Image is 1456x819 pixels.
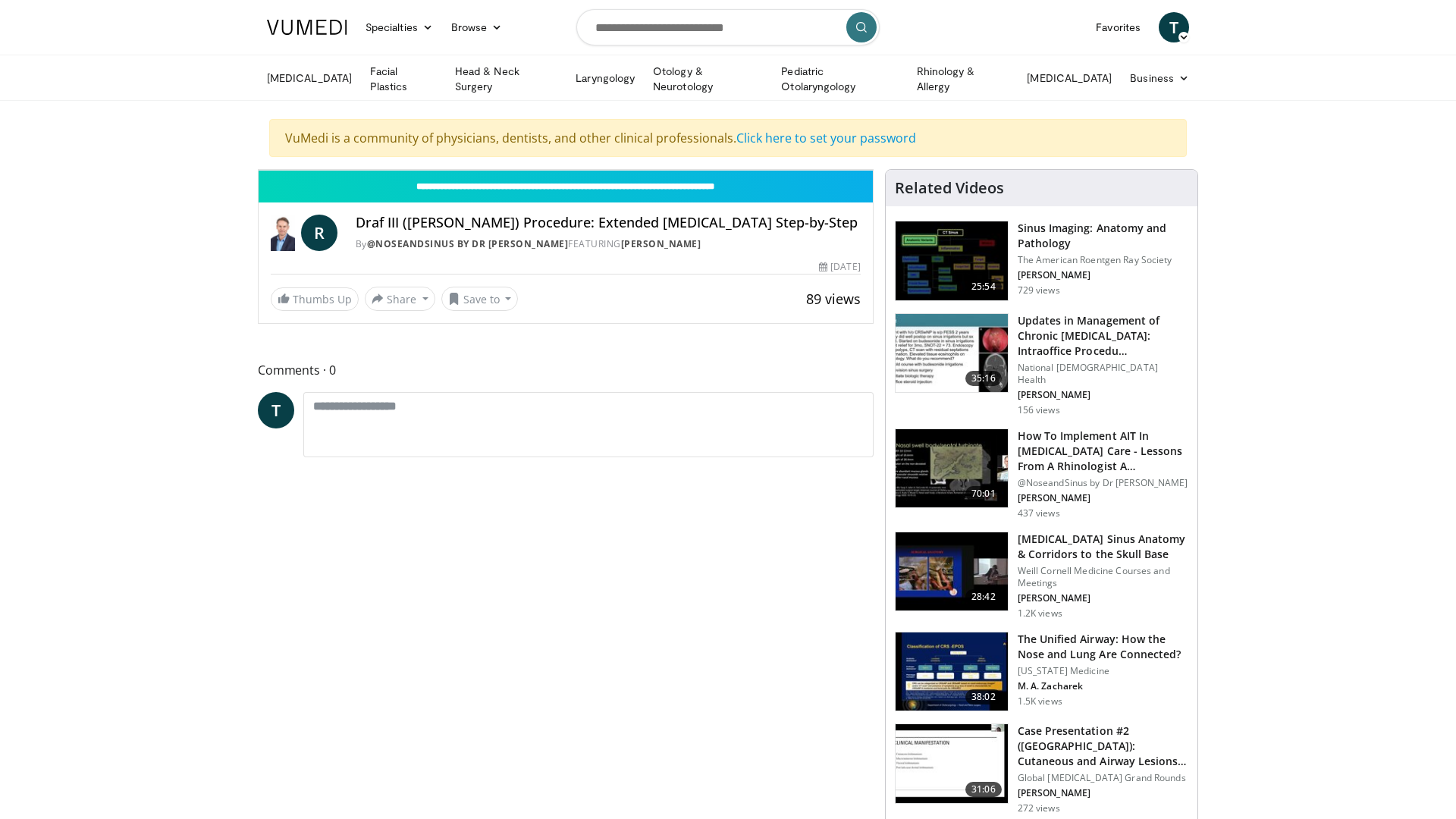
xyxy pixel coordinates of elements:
button: Share [365,287,435,311]
a: Head & Neck Surgery [446,64,566,94]
div: [DATE] [819,260,860,274]
p: The American Roentgen Ray Society [1018,254,1188,266]
a: [MEDICAL_DATA] [258,63,361,93]
p: [US_STATE] Medicine [1018,665,1188,677]
h4: Related Videos [895,179,1004,197]
img: @NoseandSinus by Dr Richard Harvey [271,215,295,251]
a: @NoseandSinus by Dr [PERSON_NAME] [367,237,569,250]
p: Weill Cornell Medicine Courses and Meetings [1018,565,1188,589]
h3: [MEDICAL_DATA] Sinus Anatomy & Corridors to the Skull Base [1018,532,1188,562]
img: 5d00bf9a-6682-42b9-8190-7af1e88f226b.150x105_q85_crop-smart_upscale.jpg [896,221,1008,300]
p: [PERSON_NAME] [1018,492,1188,504]
a: 31:06 Case Presentation #2 ([GEOGRAPHIC_DATA]): Cutaneous and Airway Lesions i… Global [MEDICAL_D... [895,723,1188,814]
img: fce5840f-3651-4d2e-85b0-3edded5ac8fb.150x105_q85_crop-smart_upscale.jpg [896,632,1008,711]
span: 25:54 [965,279,1002,294]
a: T [258,392,294,428]
a: T [1159,12,1189,42]
a: Click here to set your password [736,130,916,146]
div: VuMedi is a community of physicians, dentists, and other clinical professionals. [269,119,1187,157]
a: Specialties [356,12,442,42]
img: 276d523b-ec6d-4eb7-b147-bbf3804ee4a7.150x105_q85_crop-smart_upscale.jpg [896,532,1008,611]
a: Facial Plastics [361,64,446,94]
a: Rhinology & Allergy [908,64,1018,94]
p: 272 views [1018,802,1060,814]
a: Browse [442,12,512,42]
img: 283069f7-db48-4020-b5ba-d883939bec3b.150x105_q85_crop-smart_upscale.jpg [896,724,1008,803]
h3: Case Presentation #2 ([GEOGRAPHIC_DATA]): Cutaneous and Airway Lesions i… [1018,723,1188,769]
a: Business [1121,63,1198,93]
span: 38:02 [965,689,1002,704]
span: 28:42 [965,589,1002,604]
img: 4d46ad28-bf85-4ffa-992f-e5d3336e5220.150x105_q85_crop-smart_upscale.jpg [896,314,1008,393]
h3: How To Implement AIT In [MEDICAL_DATA] Care - Lessons From A Rhinologist A… [1018,428,1188,474]
p: 729 views [1018,284,1060,297]
p: Global [MEDICAL_DATA] Grand Rounds [1018,772,1188,784]
h3: Updates in Management of Chronic [MEDICAL_DATA]: Intraoffice Procedu… [1018,313,1188,359]
a: Thumbs Up [271,287,359,311]
a: [PERSON_NAME] [621,237,701,250]
p: 1.2K views [1018,607,1062,620]
span: 31:06 [965,782,1002,797]
a: [MEDICAL_DATA] [1018,63,1121,93]
h4: Draf III ([PERSON_NAME]) Procedure: Extended [MEDICAL_DATA] Step-by-Step [356,215,861,231]
button: Save to [441,287,519,311]
p: 1.5K views [1018,695,1062,708]
p: 156 views [1018,404,1060,416]
a: Favorites [1087,12,1150,42]
p: M. A. Zacharek [1018,680,1188,692]
div: By FEATURING [356,237,861,251]
p: [PERSON_NAME] [1018,269,1188,281]
a: 28:42 [MEDICAL_DATA] Sinus Anatomy & Corridors to the Skull Base Weill Cornell Medicine Courses a... [895,532,1188,620]
a: Pediatric Otolaryngology [772,64,907,94]
a: 35:16 Updates in Management of Chronic [MEDICAL_DATA]: Intraoffice Procedu… National [DEMOGRAPHIC... [895,313,1188,416]
p: [PERSON_NAME] [1018,787,1188,799]
a: 70:01 How To Implement AIT In [MEDICAL_DATA] Care - Lessons From A Rhinologist A… @NoseandSinus b... [895,428,1188,519]
p: @NoseandSinus by Dr [PERSON_NAME] [1018,477,1188,489]
span: 70:01 [965,486,1002,501]
a: 25:54 Sinus Imaging: Anatomy and Pathology The American Roentgen Ray Society [PERSON_NAME] 729 views [895,221,1188,301]
h3: Sinus Imaging: Anatomy and Pathology [1018,221,1188,251]
img: VuMedi Logo [267,20,347,35]
p: [PERSON_NAME] [1018,389,1188,401]
span: Comments 0 [258,360,874,380]
a: R [301,215,337,251]
span: 89 views [806,290,861,308]
p: [PERSON_NAME] [1018,592,1188,604]
h3: The Unified Airway: How the Nose and Lung Are Connected? [1018,632,1188,662]
a: Laryngology [566,63,644,93]
video-js: Video Player [259,170,873,171]
a: Otology & Neurotology [644,64,772,94]
span: 35:16 [965,371,1002,386]
a: 38:02 The Unified Airway: How the Nose and Lung Are Connected? [US_STATE] Medicine M. A. Zacharek... [895,632,1188,712]
img: 3d43f09a-5d0c-4774-880e-3909ea54edb9.150x105_q85_crop-smart_upscale.jpg [896,429,1008,508]
p: 437 views [1018,507,1060,519]
input: Search topics, interventions [576,9,880,45]
p: National [DEMOGRAPHIC_DATA] Health [1018,362,1188,386]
